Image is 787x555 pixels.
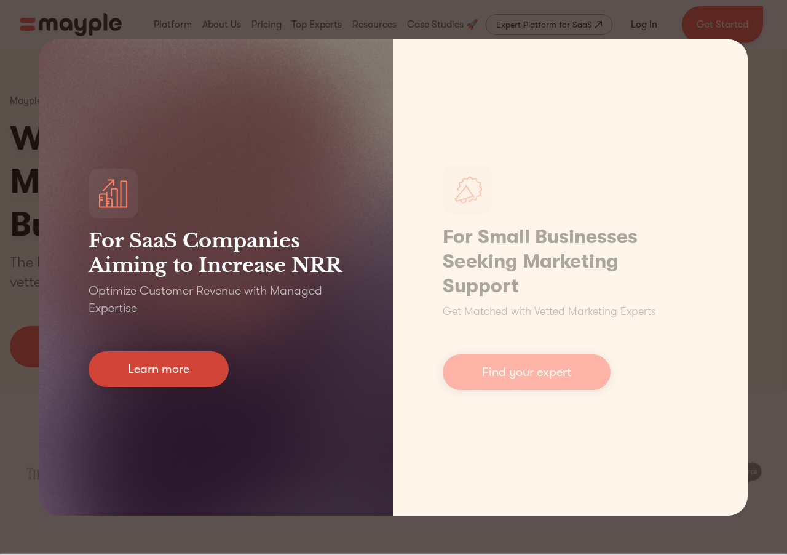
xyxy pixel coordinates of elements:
p: Optimize Customer Revenue with Managed Expertise [89,282,344,317]
p: Get Matched with Vetted Marketing Experts [443,303,656,320]
a: Learn more [89,351,229,387]
h3: For SaaS Companies Aiming to Increase NRR [89,228,344,277]
a: Find your expert [443,354,611,390]
h1: For Small Businesses Seeking Marketing Support [443,225,698,298]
